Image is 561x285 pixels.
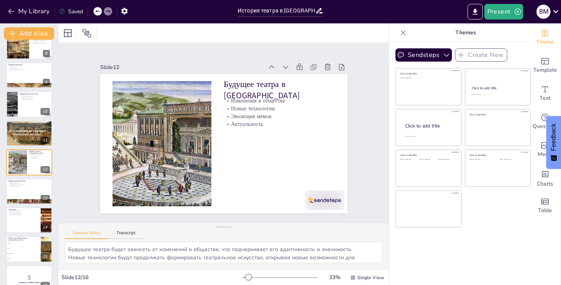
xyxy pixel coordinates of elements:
[529,23,561,51] div: Change the overall theme
[20,98,50,100] p: Уникальные интерпретации
[409,23,522,42] p: Themes
[529,192,561,220] div: Add a table
[484,4,523,19] button: Present
[9,211,39,213] p: Культурные изменения
[6,149,52,175] div: 12
[529,108,561,136] div: Get real-time input from your audience
[6,207,52,233] div: 14
[9,126,50,127] p: Привлечение внимания
[533,122,558,131] span: Questions
[6,236,52,262] div: 15
[6,34,52,59] div: 8
[536,5,550,19] div: В М
[226,113,337,143] p: Эволюция мемов
[82,28,92,38] span: Position
[9,123,50,125] p: Известные сцены
[65,230,109,239] button: Speaker Notes
[537,180,553,188] span: Charts
[7,243,40,244] span: Трагедия
[7,258,40,259] span: Опера
[62,274,243,281] div: Slide 12 / 16
[538,150,553,159] span: Media
[533,66,557,74] span: Template
[405,123,455,129] div: Click to add title
[29,158,50,159] p: Актуальность
[400,72,456,75] div: Click to add title
[229,98,340,129] p: Изменения в обществе
[29,150,50,154] p: Будущее театра в [GEOGRAPHIC_DATA]
[419,159,437,161] div: Click to add text
[9,181,50,182] p: Изменение восприятия
[400,77,456,79] div: Click to add text
[20,97,50,99] p: Важная часть диалога
[7,253,40,254] span: Комедия дель арте
[41,195,50,202] div: 13
[550,124,557,151] span: Feedback
[9,214,39,216] p: Важность взаимодействия
[29,156,50,158] p: Эволюция мемов
[20,94,50,96] p: Новый жанр
[228,105,338,136] p: Новые технологии
[9,213,39,214] p: Адаптация к изменениям
[9,122,50,124] p: Примеры театральных мемов
[395,48,452,62] button: Sendsteps
[43,79,50,86] div: 9
[9,69,50,71] p: Инструмент для распространения
[29,154,50,155] p: Изменения в обществе
[455,48,507,62] button: Create New
[9,65,50,67] p: Изменение представления
[469,154,525,157] div: Click to add title
[9,273,50,282] p: 5
[529,136,561,164] div: Add images, graphics, shapes or video
[6,62,52,88] div: 9
[9,185,50,187] p: Связь с обществом
[9,67,50,68] p: Смешение форм
[325,274,344,281] div: 33 %
[41,253,50,260] div: 15
[472,86,524,90] div: Click to add title
[225,120,335,151] p: Актуальность
[400,154,456,157] div: Click to add title
[9,237,39,241] p: Какой стиль театра возник в [GEOGRAPHIC_DATA]?
[7,248,40,249] span: Драма
[538,206,552,215] span: Table
[19,281,40,283] strong: Готовьтесь к [PERSON_NAME]!
[400,159,418,161] div: Click to add text
[41,166,50,173] div: 12
[9,179,50,182] p: Вопросы для обсуждения
[43,50,50,57] div: 8
[529,80,561,108] div: Add text boxes
[65,242,383,263] textarea: Будущее театра будет зависеть от изменений в обществе, что подчеркивает его адаптивность и значим...
[469,113,525,116] div: Click to add title
[536,4,550,19] button: В М
[9,68,50,69] p: Новая аудитория
[9,124,50,126] p: Комические ситуации
[20,96,50,97] p: Средство самовыражения
[9,210,39,212] p: Взаимосвязь театра и мемов
[9,182,50,184] p: Влияние технологий
[9,127,50,129] p: Обогащение искусства
[29,155,50,157] p: Новые технологии
[9,64,50,66] p: Влияние технологий
[438,159,456,161] div: Click to add text
[469,159,494,161] div: Click to add text
[9,184,50,186] p: Инструмент для переосмысления
[536,38,554,46] span: Theme
[546,116,561,169] button: Feedback - Show survey
[4,27,54,40] button: Add slide
[405,136,454,138] div: Click to add body
[357,274,384,281] span: Single View
[109,230,143,239] button: Transcript
[230,80,344,125] p: Будущее театра в [GEOGRAPHIC_DATA]
[62,27,74,39] div: Layout
[6,5,53,18] button: My Library
[471,94,523,96] div: Click to add text
[6,120,52,146] div: 11
[116,39,277,80] div: Slide 12
[6,91,52,117] div: 10
[529,51,561,80] div: Add ready made slides
[238,5,315,16] input: Insert title
[41,137,50,144] div: 11
[6,179,52,204] div: 13
[467,4,483,19] button: Export to PowerPoint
